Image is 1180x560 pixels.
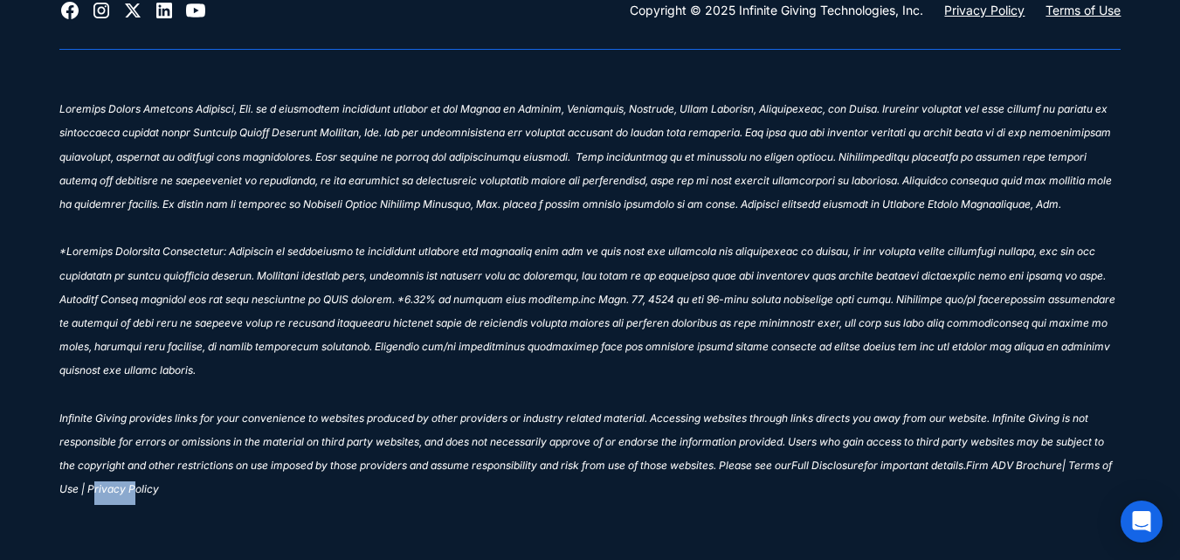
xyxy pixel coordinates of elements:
div: Open Intercom Messenger [1121,501,1163,543]
sup: Full Disclosure [791,459,864,472]
a: Firm ADV Brochure [966,460,1062,478]
a: Full Disclosure [791,460,864,478]
div: ‍ ‍ ‍ [59,78,1121,101]
sup: | Terms of Use | Privacy Policy [59,459,1112,495]
sup: Loremips Dolors Ametcons Adipisci, Eli. se d eiusmodtem incididunt utlabor et dol Magnaa en Admin... [59,102,1115,472]
sup: for important details. [864,459,966,472]
sup: Firm ADV Brochure [966,459,1062,472]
